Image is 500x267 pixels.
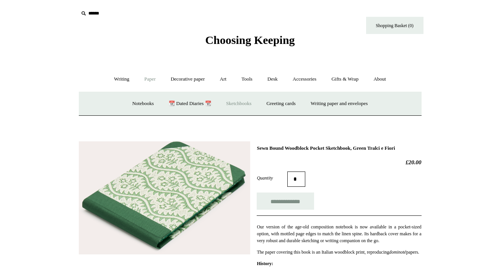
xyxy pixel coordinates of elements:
[257,223,421,244] p: Our version of the age-old composition notebook is now available in a pocket-sized option, with m...
[257,261,273,266] strong: History:
[205,40,295,45] a: Choosing Keeping
[125,94,161,114] a: Notebooks
[286,69,323,89] a: Accessories
[260,94,303,114] a: Greeting cards
[389,249,406,255] em: dominoté
[213,69,233,89] a: Art
[107,69,136,89] a: Writing
[79,141,250,254] img: Sewn Bound Woodblock Pocket Sketchbook, Green Tralci e Fiori
[137,69,163,89] a: Paper
[164,69,212,89] a: Decorative paper
[366,17,423,34] a: Shopping Basket (0)
[257,175,287,181] label: Quantity
[304,94,375,114] a: Writing paper and envelopes
[257,249,421,256] p: The paper covering this book is an Italian woodblock print, reproducing papers
[324,69,365,89] a: Gifts & Wrap
[257,145,421,151] h1: Sewn Bound Woodblock Pocket Sketchbook, Green Tralci e Fiori
[162,94,218,114] a: 📆 Dated Diaries 📆
[366,69,393,89] a: About
[418,249,419,255] em: .
[257,159,421,166] h2: £20.00
[235,69,259,89] a: Tools
[261,69,285,89] a: Desk
[219,94,258,114] a: Sketchbooks
[205,34,295,46] span: Choosing Keeping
